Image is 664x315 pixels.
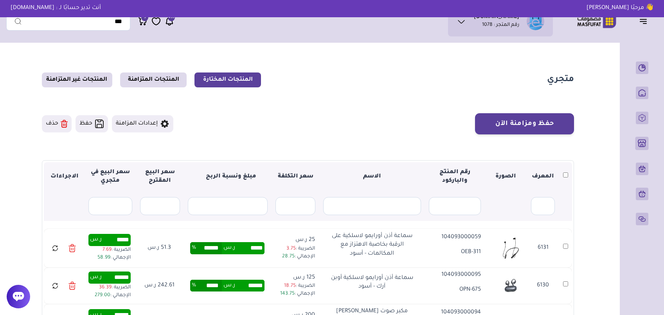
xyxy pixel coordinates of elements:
span: 18.75 [284,283,296,289]
span: % [192,280,196,291]
p: الإجمالي : [275,253,315,261]
p: أنت تدير حسابًا لـ : [DOMAIN_NAME] [5,4,107,13]
p: الإجمالي : [275,290,315,298]
a: 433 [165,16,174,26]
a: 9 [138,16,148,26]
span: 3.75 [286,246,296,252]
a: المنتجات المختارة [194,72,261,87]
button: إعدادات المزامنة [112,115,173,132]
span: 36.39 [99,285,112,290]
p: OEB-311 [429,248,481,257]
div: ر.س [88,272,131,283]
img: 20250910151428602614.png [498,235,523,261]
span: 143.75 [280,291,295,297]
strong: الصورة [495,174,516,180]
strong: الاسم [363,174,381,180]
button: حفظ ومزامنة الآن [475,113,574,134]
strong: رقم المنتج والباركود [439,169,470,184]
span: 7.69 [103,247,112,253]
td: 51.3 ر.س [135,229,183,268]
strong: سعر البيع في متجري [91,169,130,184]
p: الضريبة : [88,246,131,254]
a: المنتجات المتزامنة [120,72,187,87]
span: 58.99 [97,255,110,261]
strong: الاجراءات [50,174,79,180]
strong: سعر التكلفة [278,174,313,180]
p: الإجمالي : [88,254,131,262]
p: الضريبة : [275,245,315,253]
td: 6130 [527,268,559,304]
h1: متجري [547,74,574,86]
img: 20250910151422978062.png [498,273,523,298]
a: المنتجات غير المتزامنة [42,72,112,87]
p: 104093000095 [429,271,481,279]
td: 242.61 ر.س [135,268,183,304]
p: سماعة أذن أورايمو لاسلكية أوبن آرك - أسود [329,274,415,291]
td: 6131 [527,229,559,268]
span: % [192,242,196,254]
span: 28.75 [282,254,295,259]
span: ر.س [223,280,235,291]
p: الضريبة : [88,284,131,291]
strong: مبلغ ونسبة الربح [200,174,256,180]
strong: سعر البيع المقترح [145,169,175,184]
p: OPN-675 [429,286,481,294]
p: سماعة أذن أورايمو لاسلكية على الرقبة بخاصية الاهتزاز مع المكالمات - أسود [329,232,415,258]
span: ر.س [223,242,235,254]
div: ر.س [88,234,131,246]
img: eShop.sa [527,13,544,30]
strong: المعرف [532,174,554,180]
p: 125 ر.س [275,273,315,282]
p: رقم المتجر : 1078 [482,22,519,29]
button: حذف [42,115,72,132]
img: Logo [572,14,622,29]
span: 9 [144,14,146,21]
p: 👋 مرحبًا [PERSON_NAME] [581,4,659,13]
p: 25 ر.س [275,236,315,244]
h1: [DOMAIN_NAME] [474,14,519,22]
span: 433 [168,14,175,21]
p: الضريبة : [275,282,315,290]
p: الإجمالي : [88,291,131,299]
button: حفظ [76,115,108,132]
span: 279.00 [95,293,110,298]
p: 104093000059 [429,233,481,242]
